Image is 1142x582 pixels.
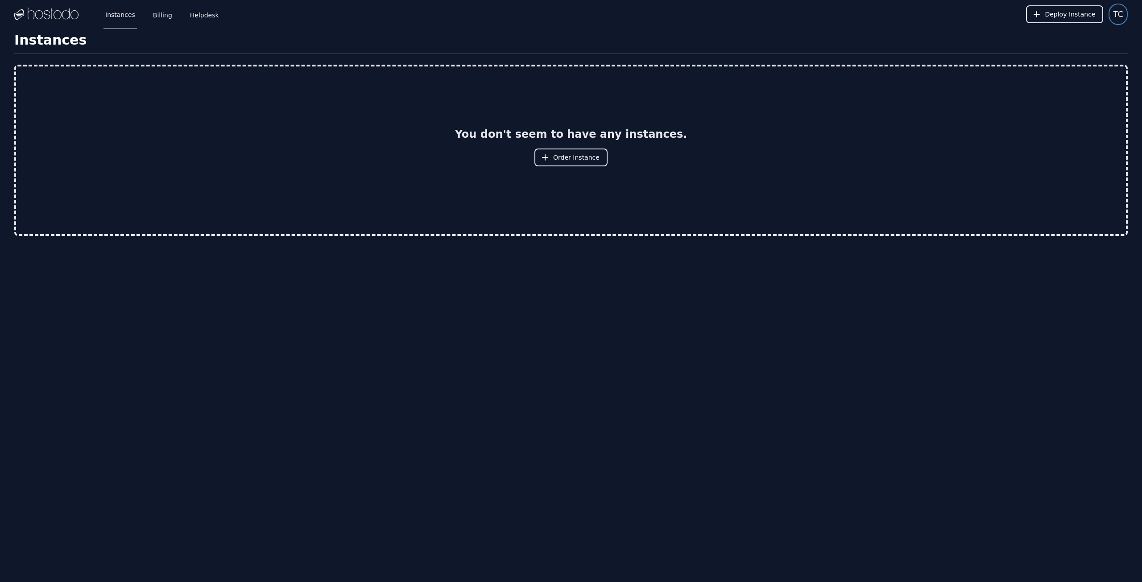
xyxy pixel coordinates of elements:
[1109,4,1128,25] button: User menu
[14,8,79,21] img: Logo
[534,149,608,166] button: Order Instance
[1045,10,1095,19] span: Deploy Instance
[14,32,1128,54] h1: Instances
[1026,5,1103,23] button: Deploy Instance
[1113,8,1123,21] span: TC
[455,127,687,141] h2: You don't seem to have any instances.
[553,153,600,162] span: Order Instance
